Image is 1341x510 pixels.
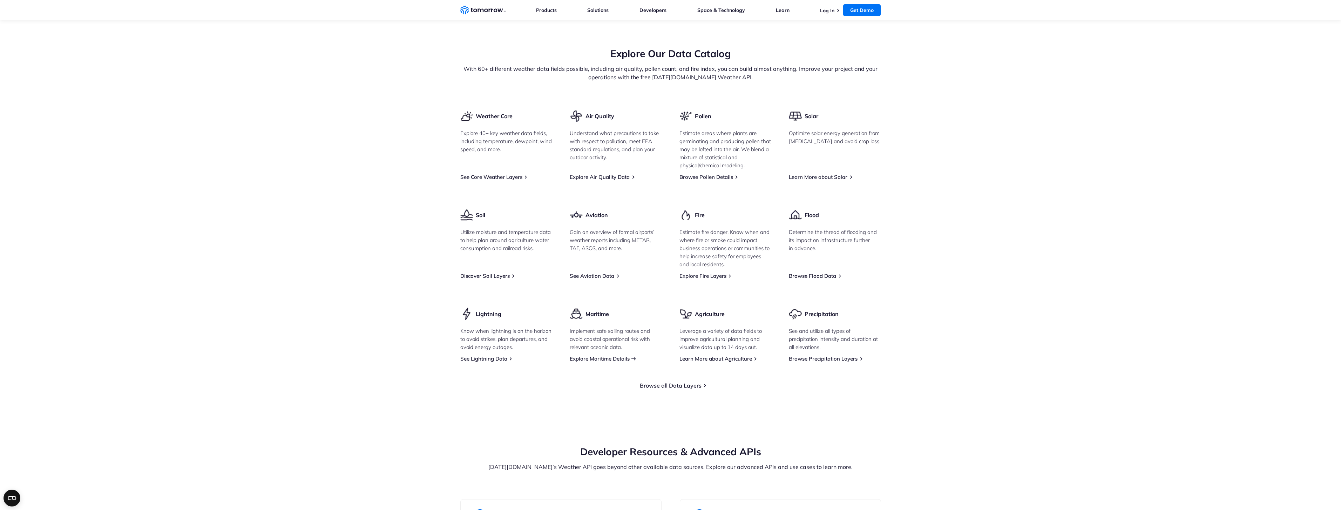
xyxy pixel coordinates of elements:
h3: Flood [805,211,819,219]
p: [DATE][DOMAIN_NAME]’s Weather API goes beyond other available data sources. Explore our advanced ... [460,463,881,471]
p: Optimize solar energy generation from [MEDICAL_DATA] and avoid crop loss. [789,129,881,145]
a: Products [536,7,557,13]
p: Estimate areas where plants are germinating and producing pollen that may be lofted into the air.... [679,129,772,169]
a: Browse Precipitation Layers [789,355,858,362]
a: Log In [820,7,834,14]
h3: Maritime [585,310,609,318]
h3: Agriculture [695,310,725,318]
a: Home link [460,5,506,15]
p: Utilize moisture and temperature data to help plan around agriculture water consumption and railr... [460,228,553,252]
p: Understand what precautions to take with respect to pollution, meet EPA standard regulations, and... [570,129,662,161]
a: Explore Maritime Details [570,355,630,362]
a: Developers [639,7,666,13]
h3: Fire [695,211,705,219]
a: Solutions [587,7,609,13]
a: Space & Technology [697,7,745,13]
h3: Solar [805,112,818,120]
h3: Lightning [476,310,501,318]
h3: Soil [476,211,485,219]
p: Explore 40+ key weather data fields, including temperature, dewpoint, wind speed, and more. [460,129,553,153]
button: Open CMP widget [4,490,20,506]
h3: Pollen [695,112,711,120]
h3: Air Quality [585,112,614,120]
p: Know when lightning is on the horizon to avoid strikes, plan departures, and avoid energy outages. [460,327,553,351]
p: Determine the thread of flooding and its impact on infrastructure further in advance. [789,228,881,252]
a: See Core Weather Layers [460,174,522,180]
a: Learn More about Agriculture [679,355,752,362]
p: See and utilize all types of precipitation intensity and duration at all elevations. [789,327,881,351]
p: With 60+ different weather data fields possible, including air quality, pollen count, and fire in... [460,65,881,81]
h3: Precipitation [805,310,839,318]
a: Explore Air Quality Data [570,174,630,180]
p: Estimate fire danger. Know when and where fire or smoke could impact business operations or commu... [679,228,772,268]
a: See Lightning Data [460,355,507,362]
a: Browse Flood Data [789,273,836,279]
p: Implement safe sailing routes and avoid coastal operational risk with relevant oceanic data. [570,327,662,351]
a: Learn [776,7,790,13]
h3: Weather Core [476,112,513,120]
a: Browse Pollen Details [679,174,733,180]
a: Get Demo [843,4,881,16]
a: Learn More about Solar [789,174,847,180]
a: Discover Soil Layers [460,273,510,279]
p: Leverage a variety of data fields to improve agricultural planning and visualize data up to 14 da... [679,327,772,351]
h3: Aviation [585,211,608,219]
h2: Explore Our Data Catalog [460,47,881,60]
h2: Developer Resources & Advanced APIs [460,445,881,458]
p: Gain an overview of formal airports’ weather reports including METAR, TAF, ASOS, and more. [570,228,662,252]
a: Browse all Data Layers [640,382,702,389]
a: See Aviation Data [570,273,614,279]
a: Explore Fire Layers [679,273,726,279]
